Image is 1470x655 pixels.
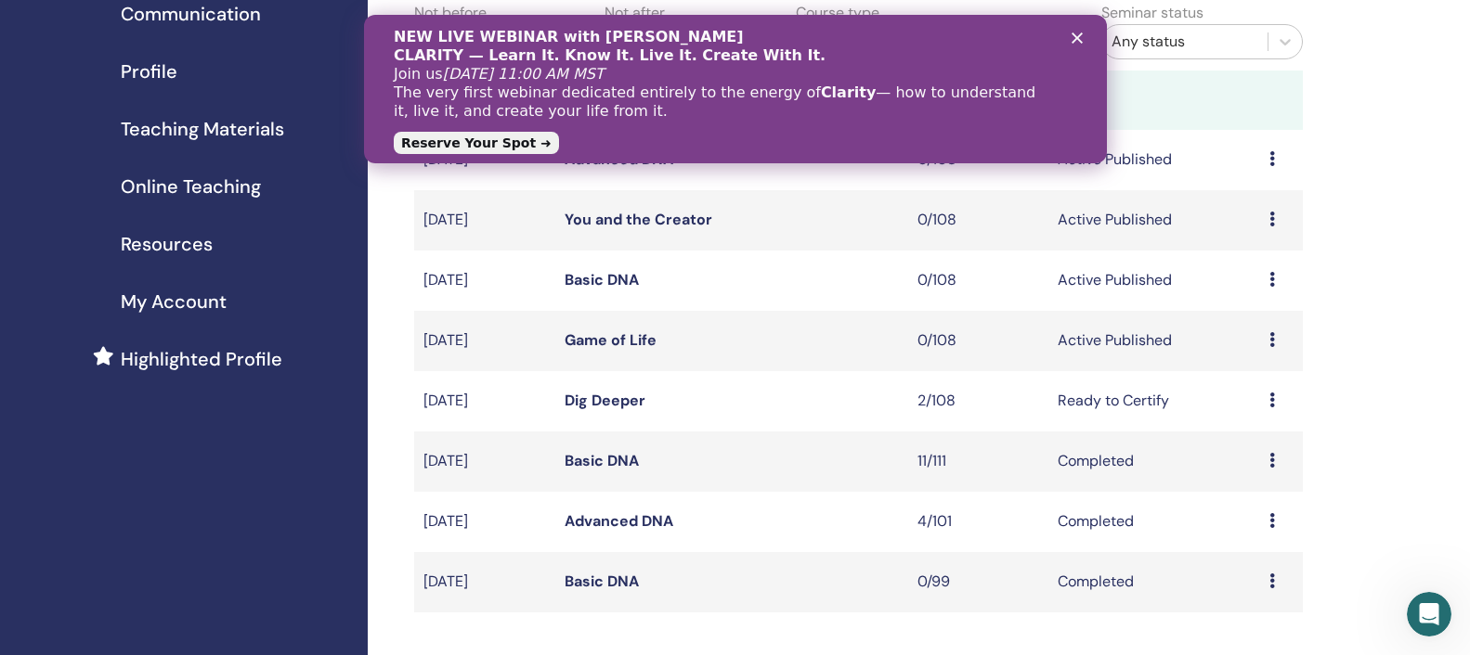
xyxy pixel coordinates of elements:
span: My Account [121,288,227,315]
span: Teaching Materials [121,115,284,143]
td: 0/108 [908,250,1049,311]
td: [DATE] [414,552,555,612]
label: Not after [605,2,665,24]
td: 0/108 [908,311,1049,371]
label: Seminar status [1101,2,1203,24]
div: Any status [1112,31,1258,53]
td: 11/111 [908,431,1049,492]
td: [DATE] [414,431,555,492]
td: Active Published [1048,190,1260,250]
td: 4/101 [908,492,1049,552]
td: Ready to Certify [1048,371,1260,431]
label: Not before [414,2,487,24]
td: Completed [1048,552,1260,612]
td: [DATE] [414,371,555,431]
td: Completed [1048,431,1260,492]
a: Basic DNA [565,572,639,591]
b: Clarity [457,69,512,86]
div: Chiudi [708,17,726,28]
span: Online Teaching [121,173,261,200]
td: Active Published [1048,130,1260,190]
td: Completed [1048,492,1260,552]
td: [DATE] [414,250,555,311]
a: Advanced DNA [565,511,673,531]
td: 2/108 [908,371,1049,431]
span: Resources [121,230,213,258]
a: Reserve Your Spot ➜ [30,117,195,139]
iframe: Intercom live chat [1407,592,1451,636]
th: Status [1048,71,1260,130]
a: Dig Deeper [565,391,645,410]
td: [DATE] [414,311,555,371]
td: [DATE] [414,492,555,552]
a: Game of Life [565,330,657,350]
td: 0/108 [908,190,1049,250]
iframe: Intercom live chat banner [364,15,1107,163]
span: Highlighted Profile [121,345,282,373]
a: Basic DNA [565,270,639,289]
td: 0/99 [908,552,1049,612]
a: Basic DNA [565,451,639,470]
td: Active Published [1048,250,1260,311]
td: Active Published [1048,311,1260,371]
td: [DATE] [414,190,555,250]
span: Profile [121,58,177,85]
label: Course type [796,2,879,24]
a: You and the Creator [565,210,712,229]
